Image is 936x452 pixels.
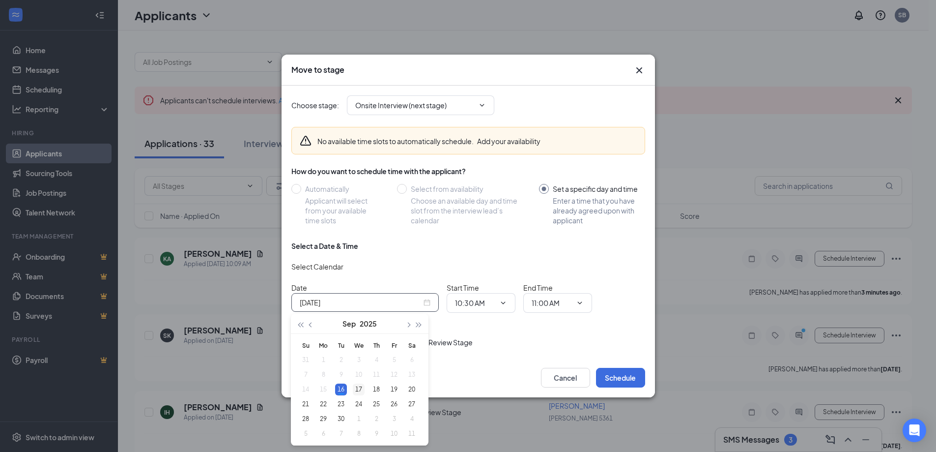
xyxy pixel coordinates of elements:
div: 5 [300,428,312,440]
td: 2025-10-07 [332,426,350,441]
div: 20 [406,384,418,395]
th: We [350,338,368,353]
div: 26 [388,398,400,410]
td: 2025-10-08 [350,426,368,441]
div: 25 [370,398,382,410]
button: 2025 [360,314,377,333]
div: 16 [335,384,347,395]
div: 24 [353,398,365,410]
svg: ChevronDown [499,299,507,307]
td: 2025-09-24 [350,397,368,412]
div: No available time slots to automatically schedule. [317,136,540,146]
div: 23 [335,398,347,410]
span: Select Calendar [291,262,343,271]
td: 2025-10-04 [403,412,421,426]
div: 3 [388,413,400,425]
span: Choose stage : [291,100,339,111]
button: Schedule [596,368,645,388]
div: 2 [370,413,382,425]
td: 2025-09-22 [314,397,332,412]
td: 2025-09-25 [368,397,385,412]
button: Sep [342,314,356,333]
div: 29 [317,413,329,425]
button: Close [633,64,645,76]
div: 30 [335,413,347,425]
th: Mo [314,338,332,353]
td: 2025-09-21 [297,397,314,412]
td: 2025-10-11 [403,426,421,441]
td: 2025-09-26 [385,397,403,412]
div: 11 [406,428,418,440]
th: Th [368,338,385,353]
div: Open Intercom Messenger [903,419,926,442]
td: 2025-09-17 [350,382,368,397]
div: How do you want to schedule time with the applicant? [291,166,645,176]
button: Cancel [541,368,590,388]
td: 2025-09-27 [403,397,421,412]
input: Sep 16, 2025 [300,297,422,308]
svg: Warning [300,135,312,147]
td: 2025-09-20 [403,382,421,397]
td: 2025-09-23 [332,397,350,412]
td: 2025-10-01 [350,412,368,426]
td: 2025-10-06 [314,426,332,441]
th: Sa [403,338,421,353]
span: Date [291,283,307,292]
div: 28 [300,413,312,425]
td: 2025-10-02 [368,412,385,426]
span: Start Time [447,283,479,292]
div: Select a Date & Time [291,241,358,251]
div: 4 [406,413,418,425]
div: 7 [335,428,347,440]
button: Add your availability [477,136,540,146]
td: 2025-09-29 [314,412,332,426]
div: 10 [388,428,400,440]
span: End Time [523,283,553,292]
div: 8 [353,428,365,440]
div: 22 [317,398,329,410]
td: 2025-10-05 [297,426,314,441]
svg: ChevronDown [576,299,584,307]
div: 1 [353,413,365,425]
th: Tu [332,338,350,353]
div: 17 [353,384,365,395]
td: 2025-09-16 [332,382,350,397]
td: 2025-09-30 [332,412,350,426]
td: 2025-10-09 [368,426,385,441]
div: 27 [406,398,418,410]
td: 2025-09-28 [297,412,314,426]
td: 2025-09-18 [368,382,385,397]
th: Fr [385,338,403,353]
td: 2025-09-19 [385,382,403,397]
svg: ChevronDown [478,101,486,109]
div: 6 [317,428,329,440]
div: 21 [300,398,312,410]
div: 19 [388,384,400,395]
svg: Cross [633,64,645,76]
h3: Move to stage [291,64,344,75]
div: 9 [370,428,382,440]
div: 18 [370,384,382,395]
td: 2025-10-03 [385,412,403,426]
td: 2025-10-10 [385,426,403,441]
input: Start time [455,298,495,308]
input: End time [532,298,572,308]
th: Su [297,338,314,353]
